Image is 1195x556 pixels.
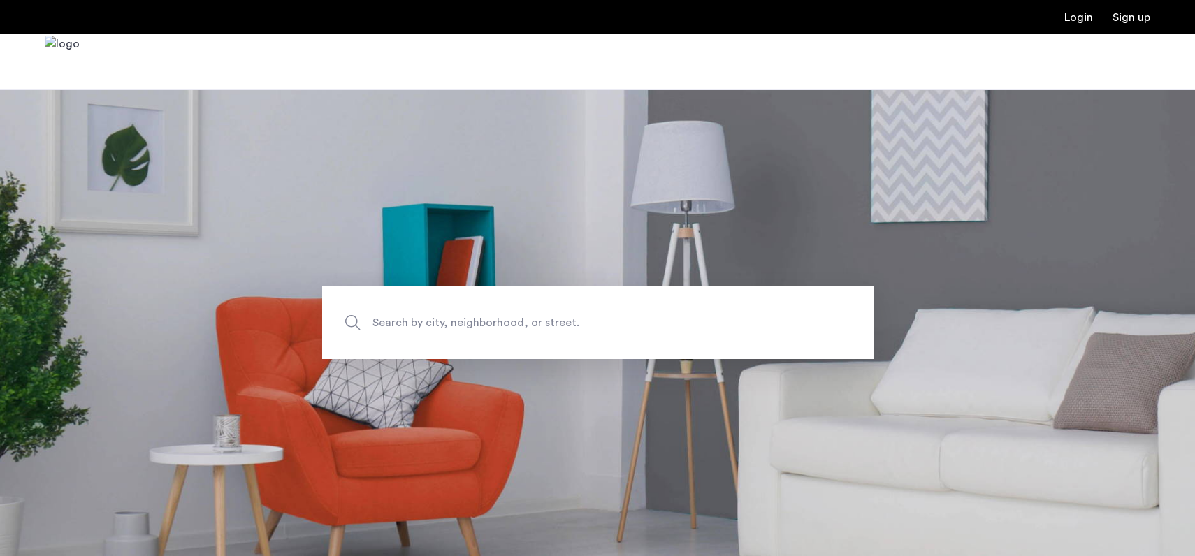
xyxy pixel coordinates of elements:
span: Search by city, neighborhood, or street. [372,314,758,332]
input: Apartment Search [322,286,874,359]
a: Registration [1113,12,1150,23]
img: logo [45,36,80,88]
a: Login [1064,12,1093,23]
a: Cazamio Logo [45,36,80,88]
